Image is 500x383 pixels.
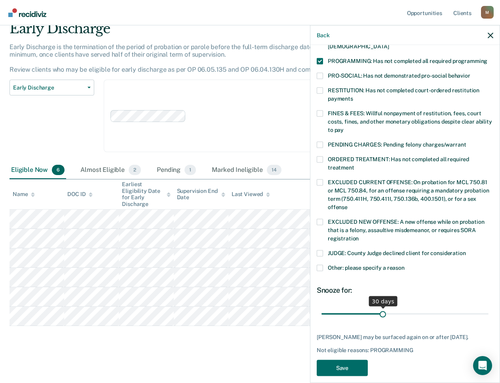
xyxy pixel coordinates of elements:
[328,141,466,147] span: PENDING CHARGES: Pending felony charges/warrant
[52,165,65,175] span: 6
[184,165,196,175] span: 1
[328,218,484,241] span: EXCLUDED NEW OFFENSE: A new offense while on probation that is a felony, assaultive misdemeanor, ...
[317,32,329,38] button: Back
[481,6,494,19] div: M
[328,250,466,256] span: JUDGE: County Judge declined client for consideration
[369,296,397,306] div: 30 days
[317,286,493,294] div: Snooze for:
[328,87,479,101] span: RESTITUTION: Has not completed court-ordered restitution payments
[8,8,46,17] img: Recidiviz
[328,179,489,210] span: EXCLUDED CURRENT OFFENSE: On probation for MCL 750.81 or MCL 750.84, for an offense requiring a m...
[13,84,84,91] span: Early Discharge
[328,156,469,170] span: ORDERED TREATMENT: Has not completed all required treatment
[267,165,281,175] span: 14
[317,333,493,340] div: [PERSON_NAME] may be surfaced again on or after [DATE].
[328,57,487,64] span: PROGRAMMING: Has not completed all required programming
[210,162,283,179] div: Marked Ineligible
[10,162,66,179] div: Eligible Now
[328,110,492,133] span: FINES & FEES: Willful nonpayment of restitution, fees, court costs, fines, and other monetary obl...
[177,188,225,201] div: Supervision End Date
[13,191,35,198] div: Name
[10,43,435,74] p: Early Discharge is the termination of the period of probation or parole before the full-term disc...
[155,162,198,179] div: Pending
[328,72,470,78] span: PRO-SOCIAL: Has not demonstrated pro-social behavior
[317,347,493,354] div: Not eligible reasons: PROGRAMMING
[67,191,93,198] div: DOC ID
[10,21,460,43] div: Early Discharge
[122,181,170,208] div: Earliest Eligibility Date for Early Discharge
[481,6,494,19] button: Profile dropdown button
[328,264,405,271] span: Other: please specify a reason
[317,360,368,376] button: Save
[79,162,143,179] div: Almost Eligible
[473,356,492,375] div: Open Intercom Messenger
[232,191,270,198] div: Last Viewed
[129,165,141,175] span: 2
